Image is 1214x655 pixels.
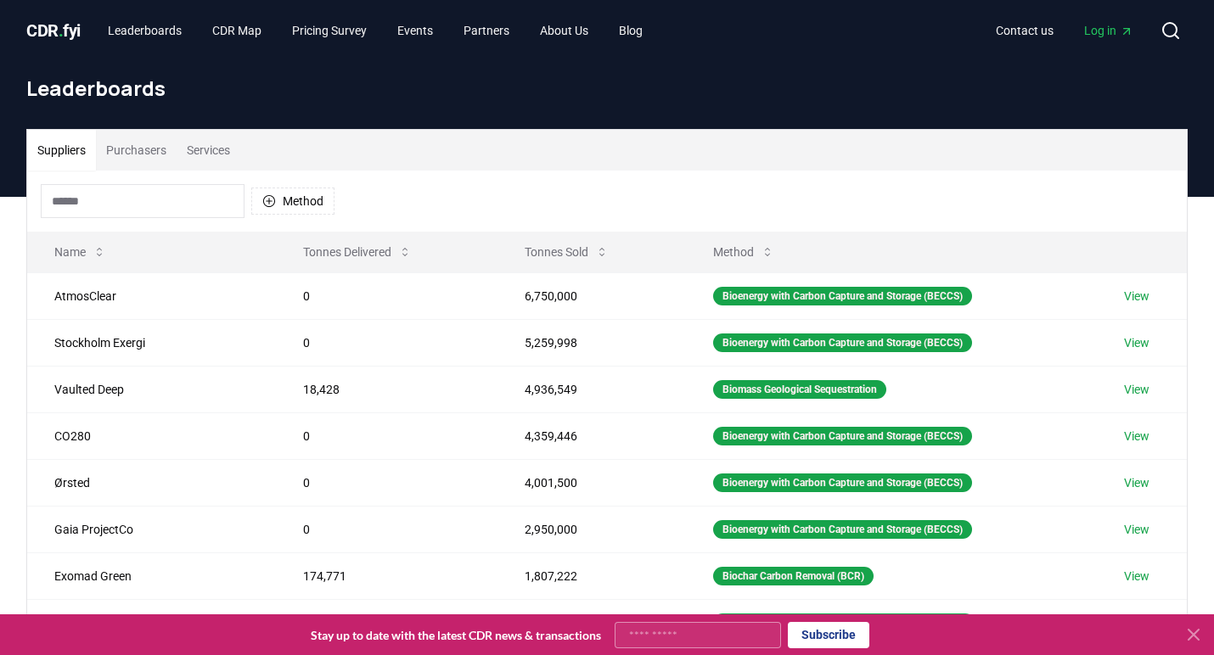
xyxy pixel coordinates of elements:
td: Gaia ProjectCo [27,506,276,552]
div: Bioenergy with Carbon Capture and Storage (BECCS) [713,333,972,352]
a: View [1124,381,1149,398]
a: Partners [450,15,523,46]
a: View [1124,428,1149,445]
a: Pricing Survey [278,15,380,46]
td: 1,807,222 [497,552,686,599]
nav: Main [94,15,656,46]
span: Log in [1084,22,1133,39]
td: 0 [276,319,497,366]
td: AtmosClear [27,272,276,319]
button: Method [700,235,788,269]
td: 0 [276,412,497,459]
a: View [1124,568,1149,585]
td: 0 [276,272,497,319]
a: View [1124,288,1149,305]
td: 2,950,000 [497,506,686,552]
td: Ørsted [27,459,276,506]
button: Method [251,188,334,215]
a: CDR Map [199,15,275,46]
td: Exomad Green [27,552,276,599]
div: Bioenergy with Carbon Capture and Storage (BECCS) [713,520,972,539]
td: 174,771 [276,552,497,599]
button: Purchasers [96,130,177,171]
a: View [1124,474,1149,491]
h1: Leaderboards [26,75,1188,102]
a: Blog [605,15,656,46]
td: 4,936,549 [497,366,686,412]
a: Leaderboards [94,15,195,46]
td: 1,345,852 [497,599,686,646]
div: Bioenergy with Carbon Capture and Storage (BECCS) [713,473,972,492]
a: View [1124,521,1149,538]
td: CO280 [27,412,276,459]
div: Biomass Geological Sequestration [713,380,886,399]
button: Name [41,235,120,269]
a: Log in [1071,15,1147,46]
a: Events [384,15,447,46]
td: 0 [276,459,497,506]
td: 4,359,446 [497,412,686,459]
td: 4,001,500 [497,459,686,506]
div: Bioenergy with Carbon Capture and Storage (BECCS) [713,427,972,445]
button: Suppliers [27,130,96,171]
td: 1PointFive [27,599,276,646]
td: 18,428 [276,366,497,412]
td: 5,259,998 [497,319,686,366]
td: Stockholm Exergi [27,319,276,366]
a: CDR.fyi [26,19,81,42]
div: Biochar Carbon Removal (BCR) [713,567,874,585]
a: View [1124,334,1149,351]
a: Contact us [982,15,1067,46]
td: Vaulted Deep [27,366,276,412]
span: . [59,20,64,41]
button: Tonnes Delivered [289,235,425,269]
a: About Us [526,15,602,46]
span: CDR fyi [26,20,81,41]
nav: Main [982,15,1147,46]
td: 0 [276,506,497,552]
div: Direct Air Carbon Capture and Sequestration (DACCS) [713,613,975,632]
td: 0 [276,599,497,646]
button: Tonnes Sold [511,235,622,269]
td: 6,750,000 [497,272,686,319]
button: Services [177,130,240,171]
div: Bioenergy with Carbon Capture and Storage (BECCS) [713,287,972,305]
